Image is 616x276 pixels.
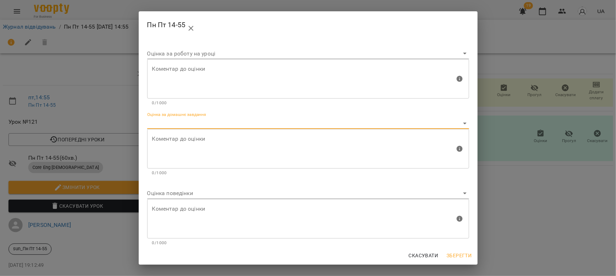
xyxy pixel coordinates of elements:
button: Скасувати [406,249,441,262]
span: Зберегти [447,251,472,260]
h2: Пн Пт 14-55 [147,17,469,34]
p: 0/1000 [152,240,464,247]
label: Оцінка за домашнє завдання [147,113,206,117]
p: 0/1000 [152,100,464,107]
div: Максимальна кількість: 1000 символів [147,59,469,106]
div: Максимальна кількість: 1000 символів [147,129,469,176]
button: close [183,20,199,37]
p: 0/1000 [152,170,464,177]
span: Скасувати [409,251,438,260]
button: Зберегти [444,249,474,262]
div: Максимальна кількість: 1000 символів [147,199,469,246]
